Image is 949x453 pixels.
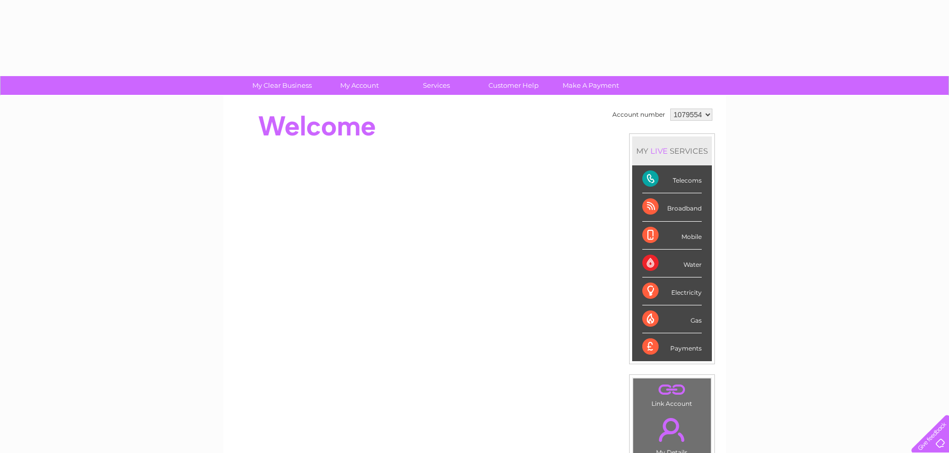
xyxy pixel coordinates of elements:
[549,76,633,95] a: Make A Payment
[648,146,670,156] div: LIVE
[633,378,711,410] td: Link Account
[610,106,668,123] td: Account number
[642,165,702,193] div: Telecoms
[642,305,702,333] div: Gas
[642,222,702,250] div: Mobile
[642,250,702,277] div: Water
[636,412,708,447] a: .
[642,277,702,305] div: Electricity
[240,76,324,95] a: My Clear Business
[636,381,708,399] a: .
[395,76,478,95] a: Services
[632,136,712,165] div: MY SERVICES
[472,76,555,95] a: Customer Help
[317,76,401,95] a: My Account
[642,333,702,361] div: Payments
[642,193,702,221] div: Broadband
